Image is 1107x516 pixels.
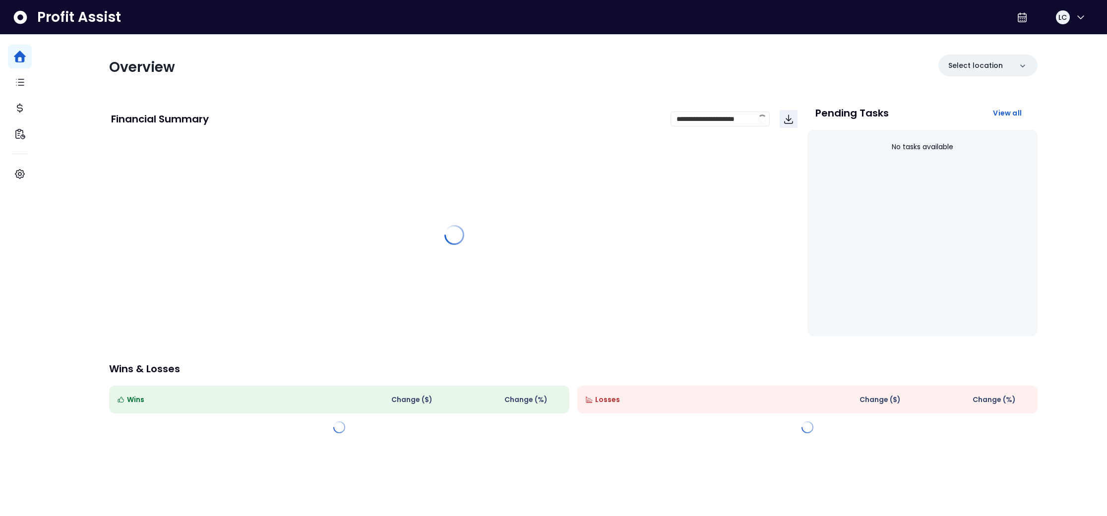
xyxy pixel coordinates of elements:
[993,108,1022,118] span: View all
[948,60,1003,71] p: Select location
[973,395,1016,405] span: Change (%)
[860,395,901,405] span: Change ( $ )
[815,108,889,118] p: Pending Tasks
[37,8,121,26] span: Profit Assist
[595,395,620,405] span: Losses
[780,110,798,128] button: Download
[109,57,175,77] span: Overview
[111,114,209,124] p: Financial Summary
[109,364,1038,374] p: Wins & Losses
[1058,12,1067,22] span: LC
[985,104,1030,122] button: View all
[504,395,548,405] span: Change (%)
[391,395,432,405] span: Change ( $ )
[127,395,144,405] span: Wins
[815,134,1030,160] div: No tasks available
